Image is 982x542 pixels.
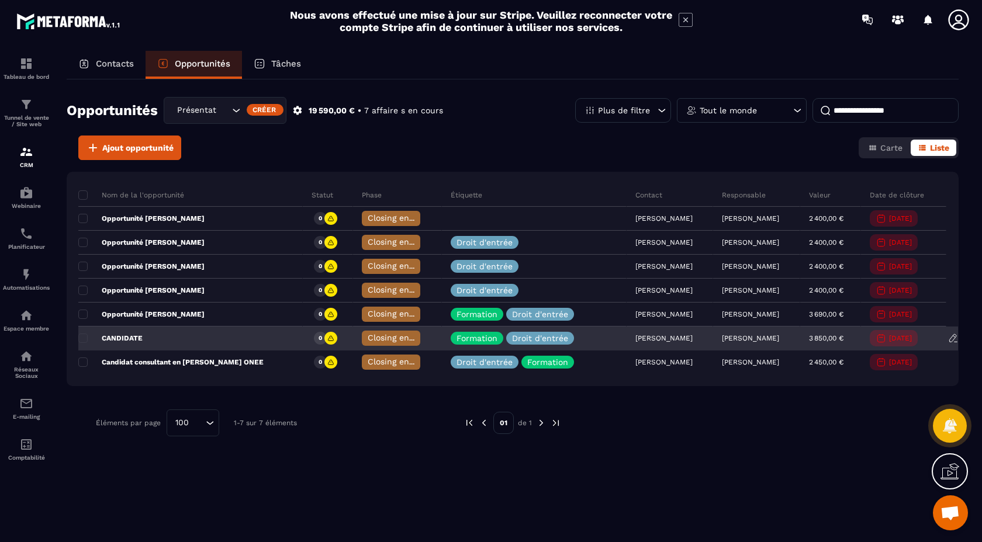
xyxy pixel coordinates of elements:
a: Tâches [242,51,313,79]
img: scheduler [19,227,33,241]
input: Search for option [217,104,229,117]
span: Closing en cours [368,237,434,246]
span: Closing en cours [368,309,434,318]
p: CRM [3,162,50,168]
p: Nom de la l'opportunité [78,190,184,200]
button: Carte [861,140,910,156]
p: Droit d'entrée [457,262,513,270]
a: automationsautomationsEspace membre [3,300,50,341]
h2: Opportunités [67,99,158,122]
img: formation [19,57,33,71]
p: 2 400,00 € [809,238,843,246]
p: Statut [312,190,333,200]
p: • [358,105,361,116]
p: Formation [527,358,568,366]
img: prev [464,418,475,428]
p: 7 affaire s en cours [364,105,443,116]
p: Contact [635,190,662,200]
p: Phase [362,190,382,200]
p: Opportunités [175,58,230,69]
img: formation [19,98,33,112]
a: Contacts [67,51,146,79]
span: 100 [171,416,193,429]
p: [DATE] [889,358,912,366]
p: Tunnel de vente / Site web [3,114,50,127]
p: 0 [319,334,322,342]
p: Automatisations [3,284,50,291]
p: Contacts [96,58,134,69]
p: Opportunité [PERSON_NAME] [78,214,205,223]
p: Planificateur [3,244,50,250]
button: Liste [911,140,956,156]
a: formationformationTunnel de vente / Site web [3,89,50,136]
p: 19 590,00 € [309,105,355,116]
p: Plus de filtre [598,106,650,114]
p: [PERSON_NAME] [722,334,779,342]
p: 0 [319,214,322,223]
p: Tâches [271,58,301,69]
img: automations [19,308,33,322]
p: [PERSON_NAME] [722,214,779,223]
p: [PERSON_NAME] [722,286,779,294]
span: Liste [930,143,949,152]
p: 2 400,00 € [809,214,843,223]
p: [DATE] [889,214,912,223]
p: [DATE] [889,310,912,318]
p: 2 450,00 € [809,358,843,366]
p: 0 [319,286,322,294]
p: 0 [319,262,322,270]
p: 0 [319,358,322,366]
p: Date de clôture [870,190,924,200]
a: automationsautomationsAutomatisations [3,259,50,300]
p: CANDIDATE [78,333,143,343]
span: Closing en cours [368,333,434,342]
p: Opportunité [PERSON_NAME] [78,286,205,295]
p: Comptabilité [3,454,50,461]
p: Espace membre [3,325,50,332]
div: Search for option [167,409,219,436]
img: automations [19,267,33,282]
p: [PERSON_NAME] [722,358,779,366]
p: 3 850,00 € [809,334,843,342]
img: social-network [19,349,33,363]
p: Réseaux Sociaux [3,366,50,379]
a: Opportunités [146,51,242,79]
span: Carte [880,143,903,152]
button: Ajout opportunité [78,135,181,160]
div: Search for option [164,97,286,124]
p: [PERSON_NAME] [722,310,779,318]
a: emailemailE-mailing [3,388,50,429]
img: formation [19,145,33,159]
p: Tout le monde [700,106,757,114]
p: de 1 [518,418,532,428]
p: Droit d'entrée [512,334,568,342]
p: Opportunité [PERSON_NAME] [78,262,205,271]
p: [DATE] [889,262,912,270]
p: [DATE] [889,238,912,246]
a: formationformationCRM [3,136,50,177]
p: 2 400,00 € [809,286,843,294]
p: 01 [493,412,514,434]
a: formationformationTableau de bord [3,48,50,89]
p: Candidat consultant en [PERSON_NAME] ONEE [78,357,264,367]
a: schedulerschedulerPlanificateur [3,218,50,259]
p: Formation [457,310,497,318]
p: [PERSON_NAME] [722,262,779,270]
p: Valeur [809,190,831,200]
a: Ouvrir le chat [933,495,968,530]
p: Webinaire [3,203,50,209]
p: [PERSON_NAME] [722,238,779,246]
p: [DATE] [889,334,912,342]
span: Présentation Réseau [174,104,217,117]
span: Ajout opportunité [102,142,174,154]
a: automationsautomationsWebinaire [3,177,50,218]
p: Droit d'entrée [512,310,568,318]
div: Créer [247,104,283,116]
p: Droit d'entrée [457,358,513,366]
p: 3 690,00 € [809,310,843,318]
p: Opportunité [PERSON_NAME] [78,310,205,319]
p: Étiquette [451,190,482,200]
img: email [19,397,33,411]
span: Closing en cours [368,213,434,223]
p: 1-7 sur 7 éléments [234,419,297,427]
